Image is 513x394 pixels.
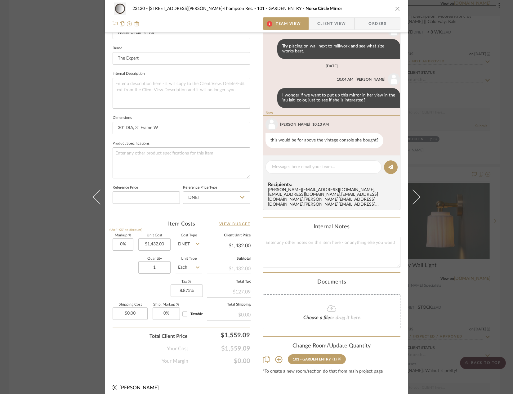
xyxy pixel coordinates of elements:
span: 23120 - [STREET_ADDRESS][PERSON_NAME]-Thompson Res. [132,7,257,11]
span: Recipients: [268,182,398,187]
label: Product Specifications [113,142,149,145]
span: Taxable [190,312,203,316]
span: Total Client Price [149,333,188,340]
span: Your Cost [167,345,188,352]
div: [PERSON_NAME][EMAIL_ADDRESS][DOMAIN_NAME] , [EMAIL_ADDRESS][DOMAIN_NAME] , [EMAIL_ADDRESS][DOMAIN... [268,188,398,208]
img: user_avatar.png [265,118,278,131]
div: $127.09 [207,286,251,297]
div: $0.00 [207,309,251,320]
input: Enter the dimensions of this item [113,122,250,134]
div: 10:04 AM [337,77,353,82]
input: Enter Item Name [113,27,250,39]
label: Tax % [171,280,202,283]
span: Your Margin [162,357,188,365]
label: Shipping Cost [113,303,148,306]
label: Client Unit Price [207,234,251,237]
span: [PERSON_NAME] [119,385,159,390]
div: this would be for above the vintage console she bought? [265,133,383,148]
label: Total Tax [207,280,251,283]
label: Ship. Markup % [153,303,180,306]
label: Dimensions [113,116,132,119]
img: d15f49e0-5d91-4463-9170-af9ee55a4cff_48x40.jpg [113,2,127,15]
div: $1,432.00 [207,262,251,274]
label: Brand [113,47,123,50]
div: Internal Notes [263,224,400,231]
label: Markup % [113,234,133,237]
img: user_avatar.png [388,73,400,86]
span: Norse Circle Mirror [306,7,342,11]
div: [DATE] [326,64,338,68]
label: Cost Type [176,234,202,237]
span: $1,559.09 [188,345,250,352]
div: [PERSON_NAME] [355,77,386,82]
label: Unit Cost [138,234,171,237]
div: Documents [263,279,400,286]
span: or drag it here. [330,315,362,320]
span: Team View [276,17,301,30]
a: View Budget [219,220,251,228]
div: I wonder if we want to put up this mirror in her view in the 'au lait' color, just to see if she ... [277,88,400,108]
div: New [263,110,403,116]
div: (1) [332,357,337,361]
span: Orders [362,17,393,30]
label: Internal Description [113,72,145,75]
div: Change Room/Update Quantity [263,343,400,350]
label: Unit Type [176,257,202,260]
div: 10:13 AM [312,122,329,127]
label: Reference Price Type [183,186,217,189]
span: Choose a file [303,315,330,320]
div: Try placing on wall next to millwork and see what size works best. [277,39,400,59]
img: Remove from project [134,21,139,26]
label: Reference Price [113,186,138,189]
input: Enter Brand [113,52,250,65]
div: [PERSON_NAME] [280,122,310,127]
span: $0.00 [188,357,250,365]
label: Quantity [138,257,171,260]
div: 101 - GARDEN ENTRY [293,357,331,361]
button: close [395,6,400,11]
div: Item Costs [113,220,250,228]
label: Total Shipping [207,303,251,306]
label: Subtotal [207,257,251,260]
span: 101 - GARDEN ENTRY [257,7,306,11]
span: 1 [267,21,272,27]
div: *To create a new room/section do that from main project page [263,369,400,374]
div: $1,559.09 [191,329,253,341]
span: Client View [317,17,346,30]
